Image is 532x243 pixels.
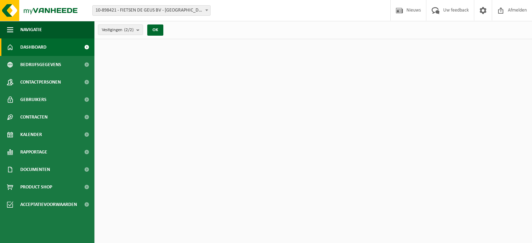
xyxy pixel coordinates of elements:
span: Navigatie [20,21,42,38]
span: Gebruikers [20,91,47,108]
button: Vestigingen(2/2) [98,24,143,35]
span: Bedrijfsgegevens [20,56,61,73]
span: Documenten [20,161,50,178]
span: Contactpersonen [20,73,61,91]
span: Dashboard [20,38,47,56]
span: Acceptatievoorwaarden [20,196,77,213]
span: 10-898421 - FIETSEN DE GEUS BV - ANTWERPEN [92,5,211,16]
span: Rapportage [20,143,47,161]
span: Kalender [20,126,42,143]
button: OK [147,24,163,36]
span: 10-898421 - FIETSEN DE GEUS BV - ANTWERPEN [93,6,210,15]
span: Contracten [20,108,48,126]
count: (2/2) [124,28,134,32]
span: Product Shop [20,178,52,196]
span: Vestigingen [102,25,134,35]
